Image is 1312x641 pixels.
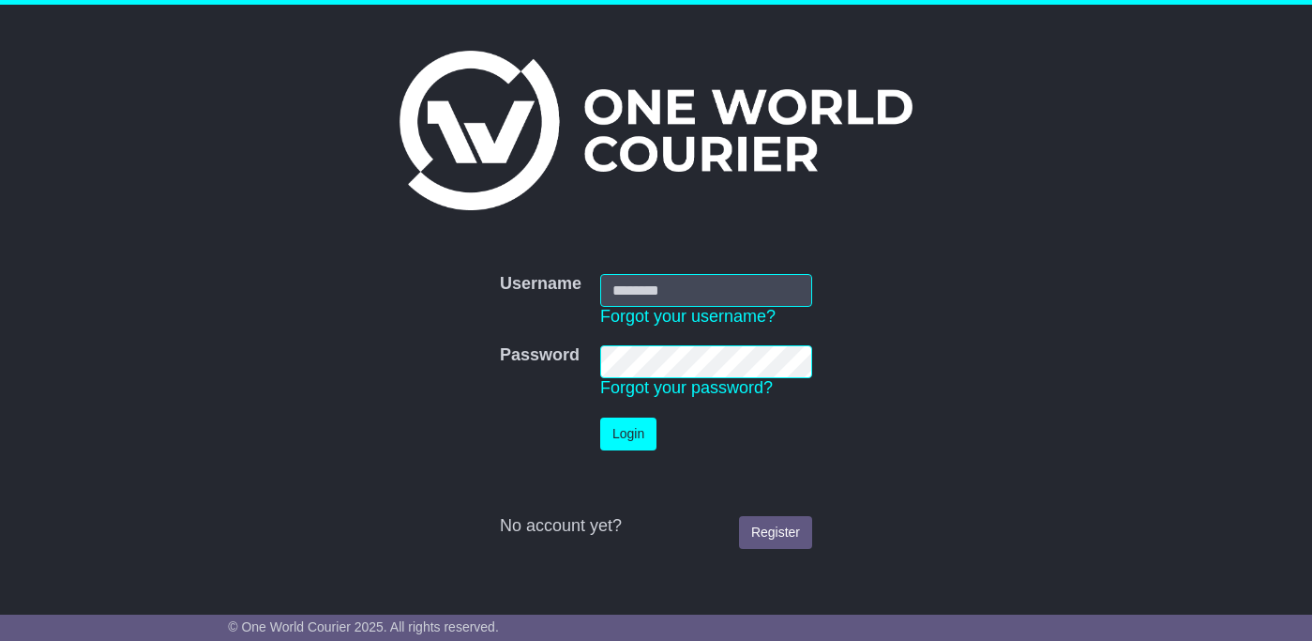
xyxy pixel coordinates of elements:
span: © One World Courier 2025. All rights reserved. [228,619,499,634]
label: Password [500,345,580,366]
button: Login [600,418,656,450]
a: Register [739,516,812,549]
a: Forgot your username? [600,307,776,326]
a: Forgot your password? [600,378,773,397]
div: No account yet? [500,516,812,537]
img: One World [400,51,912,210]
label: Username [500,274,581,295]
